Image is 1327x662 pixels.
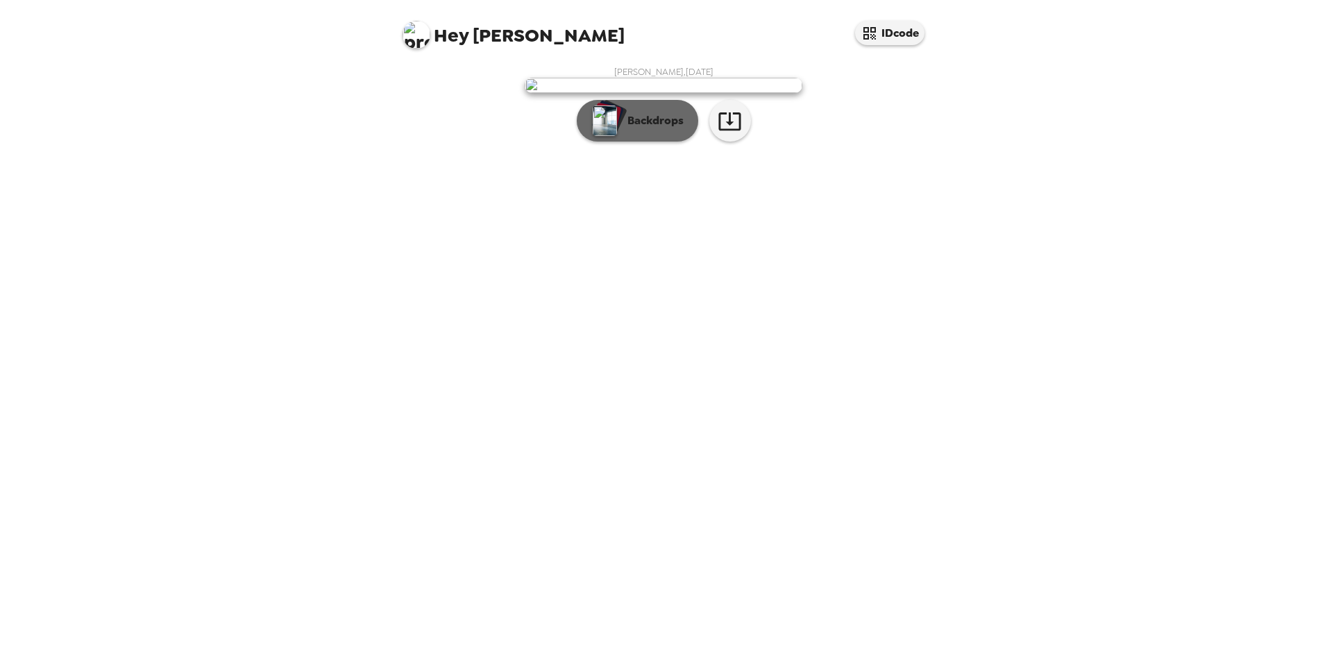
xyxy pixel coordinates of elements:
img: user [525,78,802,93]
span: [PERSON_NAME] [403,14,625,45]
span: Hey [434,23,468,48]
span: [PERSON_NAME] , [DATE] [614,66,713,78]
img: profile pic [403,21,430,49]
p: Backdrops [620,112,684,129]
button: IDcode [855,21,924,45]
button: Backdrops [577,100,698,142]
